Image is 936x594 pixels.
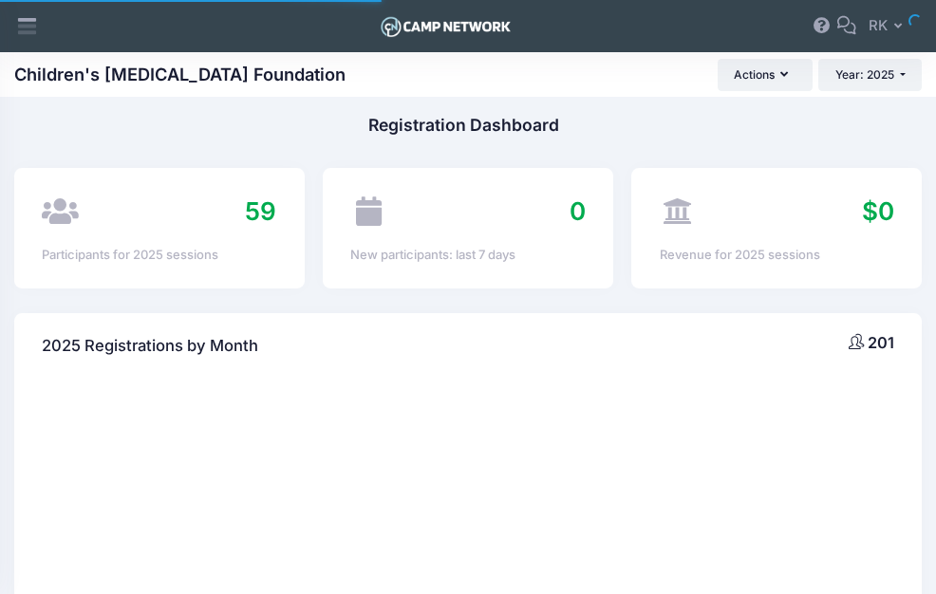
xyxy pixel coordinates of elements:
h1: Children's [MEDICAL_DATA] Foundation [14,65,346,85]
button: Actions [718,59,813,91]
span: 201 [868,333,894,352]
img: Logo [378,12,514,41]
span: Year: 2025 [835,67,894,82]
button: RK [856,5,922,48]
button: Year: 2025 [818,59,922,91]
div: New participants: last 7 days [350,246,585,265]
div: Show aside menu [9,5,47,48]
div: Participants for 2025 sessions [42,246,276,265]
div: Revenue for 2025 sessions [660,246,894,265]
span: 0 [570,196,586,226]
h1: Registration Dashboard [368,115,559,135]
h4: 2025 Registrations by Month [42,320,258,374]
span: $0 [862,196,894,226]
span: 59 [245,196,276,226]
span: RK [869,15,888,36]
